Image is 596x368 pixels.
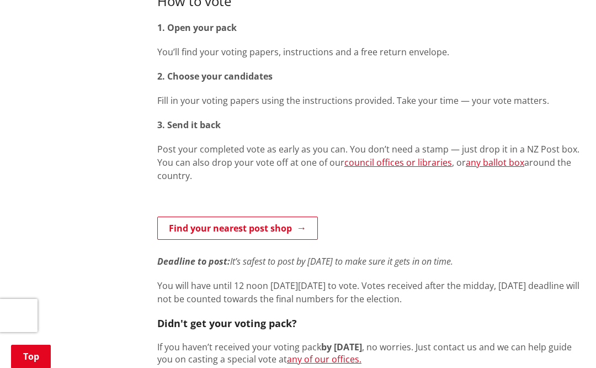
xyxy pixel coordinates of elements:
[157,217,318,240] a: Find your nearest post shop
[157,94,588,107] p: Fill in your voting papers using the instructions provided. Take your time — your vote matters.
[157,70,273,82] strong: 2. Choose your candidates
[157,317,297,330] strong: Didn't get your voting pack?
[344,156,452,169] a: council offices or libraries
[287,353,361,365] a: any of our offices.
[545,322,585,361] iframe: Messenger Launcher
[157,279,588,306] p: You will have until 12 noon [DATE][DATE] to vote. Votes received after the midday, [DATE] deadlin...
[157,22,237,34] strong: 1. Open your pack
[157,46,449,58] span: You’ll find your voting papers, instructions and a free return envelope.
[157,341,588,365] p: If you haven’t received your voting pack , no worries. Just contact us and we can help guide you ...
[466,156,524,169] a: any ballot box
[157,119,221,131] strong: 3. Send it back
[230,255,453,267] em: It’s safest to post by [DATE] to make sure it gets in on time.
[11,345,51,368] a: Top
[321,341,362,353] strong: by [DATE]
[157,255,230,267] em: Deadline to post:
[157,143,588,182] p: Post your completed vote as early as you can. You don’t need a stamp — just drop it in a NZ Post ...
